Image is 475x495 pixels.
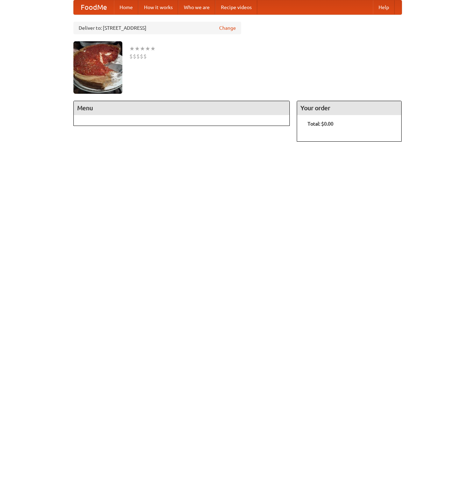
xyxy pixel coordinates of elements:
li: ★ [135,45,140,52]
a: Help [373,0,395,14]
li: $ [140,52,143,60]
li: ★ [129,45,135,52]
li: ★ [140,45,145,52]
li: $ [133,52,136,60]
li: ★ [145,45,150,52]
li: ★ [150,45,156,52]
a: Who we are [178,0,215,14]
h4: Menu [74,101,290,115]
li: $ [136,52,140,60]
a: Recipe videos [215,0,257,14]
h4: Your order [297,101,401,115]
li: $ [143,52,147,60]
a: Change [219,24,236,31]
b: Total: $0.00 [308,121,333,127]
a: How it works [138,0,178,14]
a: FoodMe [74,0,114,14]
img: angular.jpg [73,41,122,94]
li: $ [129,52,133,60]
a: Home [114,0,138,14]
div: Deliver to: [STREET_ADDRESS] [73,22,241,34]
